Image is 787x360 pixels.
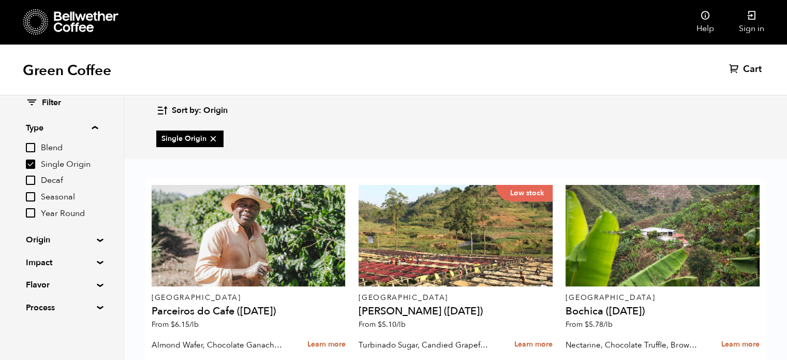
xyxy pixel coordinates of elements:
a: Cart [729,63,764,76]
span: From [152,320,199,329]
span: $ [378,320,382,329]
p: Almond Wafer, Chocolate Ganache, Bing Cherry [152,337,284,353]
input: Year Round [26,208,35,218]
span: $ [171,320,175,329]
span: Sort by: Origin [172,105,228,117]
span: Decaf [41,175,98,186]
input: Single Origin [26,160,35,169]
span: Cart [743,63,762,76]
summary: Flavor [26,279,97,291]
span: /lb [189,320,199,329]
bdi: 6.15 [171,320,199,329]
span: Filter [42,97,61,109]
p: [GEOGRAPHIC_DATA] [359,294,553,301]
button: Sort by: Origin [156,98,228,123]
p: Nectarine, Chocolate Truffle, Brown Sugar [566,337,697,353]
summary: Origin [26,234,97,246]
summary: Type [26,122,98,134]
p: [GEOGRAPHIC_DATA] [152,294,346,301]
h1: Green Coffee [23,61,111,80]
input: Seasonal [26,192,35,201]
h4: Parceiros do Cafe ([DATE]) [152,306,346,316]
span: From [359,320,406,329]
input: Blend [26,143,35,152]
span: Single Origin [41,159,98,170]
span: /lb [603,320,613,329]
a: Learn more [514,334,553,356]
span: Blend [41,142,98,154]
bdi: 5.10 [378,320,406,329]
span: $ [585,320,589,329]
p: [GEOGRAPHIC_DATA] [566,294,760,301]
p: Low stock [496,185,553,201]
span: Single Origin [161,134,218,144]
h4: [PERSON_NAME] ([DATE]) [359,306,553,316]
span: From [566,320,613,329]
summary: Process [26,301,97,314]
summary: Impact [26,256,97,269]
a: Learn more [307,334,345,356]
a: Learn more [721,334,760,356]
p: Turbinado Sugar, Candied Grapefruit, Spiced Plum [359,337,491,353]
span: /lb [396,320,406,329]
span: Seasonal [41,192,98,203]
a: Low stock [359,185,553,286]
span: Year Round [41,208,98,220]
input: Decaf [26,176,35,185]
bdi: 5.78 [585,320,613,329]
h4: Bochica ([DATE]) [566,306,760,316]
